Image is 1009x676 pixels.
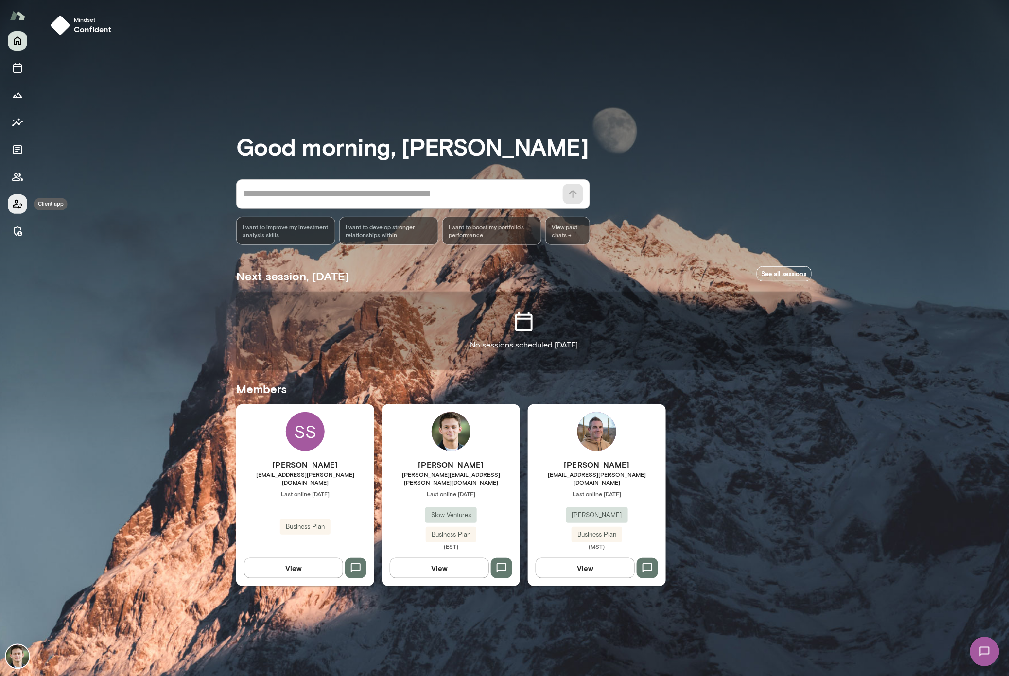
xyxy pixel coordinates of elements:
button: Sessions [8,58,27,78]
h3: Good morning, [PERSON_NAME] [236,133,812,160]
span: [PERSON_NAME] [566,510,628,520]
button: Mindsetconfident [47,12,119,39]
span: Last online [DATE] [236,490,374,498]
button: Home [8,31,27,51]
div: I want to develop stronger relationships within [PERSON_NAME] [339,217,438,245]
h5: Members [236,381,812,397]
button: Members [8,167,27,187]
span: [EMAIL_ADDRESS][PERSON_NAME][DOMAIN_NAME] [528,470,666,486]
button: Documents [8,140,27,159]
h6: [PERSON_NAME] [382,459,520,470]
div: I want to improve my investment analysis skills [236,217,335,245]
span: Mindset [74,16,111,23]
span: Last online [DATE] [382,490,520,498]
div: SS [286,412,325,451]
span: I want to boost my portfolio's performance [449,223,535,239]
button: View [244,558,343,578]
button: Client app [8,194,27,214]
img: Adam Griffin [577,412,616,451]
p: No sessions scheduled [DATE] [470,339,578,351]
button: Manage [8,222,27,241]
h5: Next session, [DATE] [236,268,349,284]
button: View [390,558,489,578]
button: View [536,558,635,578]
span: Slow Ventures [425,510,477,520]
img: Alex Marcus [432,412,470,451]
span: Business Plan [572,530,622,539]
span: [PERSON_NAME][EMAIL_ADDRESS][PERSON_NAME][DOMAIN_NAME] [382,470,520,486]
span: I want to improve my investment analysis skills [243,223,329,239]
span: (MST) [528,542,666,550]
span: Last online [DATE] [528,490,666,498]
span: Business Plan [280,522,331,532]
div: I want to boost my portfolio's performance [442,217,541,245]
span: View past chats -> [545,217,590,245]
img: mindset [51,16,70,35]
span: I want to develop stronger relationships within [PERSON_NAME] [346,223,432,239]
a: See all sessions [757,266,812,281]
span: [EMAIL_ADDRESS][PERSON_NAME][DOMAIN_NAME] [236,470,374,486]
img: Mento [10,6,25,25]
span: Business Plan [426,530,476,539]
h6: [PERSON_NAME] [236,459,374,470]
span: (EST) [382,542,520,550]
button: Growth Plan [8,86,27,105]
img: Alex Marcus [6,645,29,668]
h6: [PERSON_NAME] [528,459,666,470]
h6: confident [74,23,111,35]
div: Client app [34,198,68,210]
button: Insights [8,113,27,132]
